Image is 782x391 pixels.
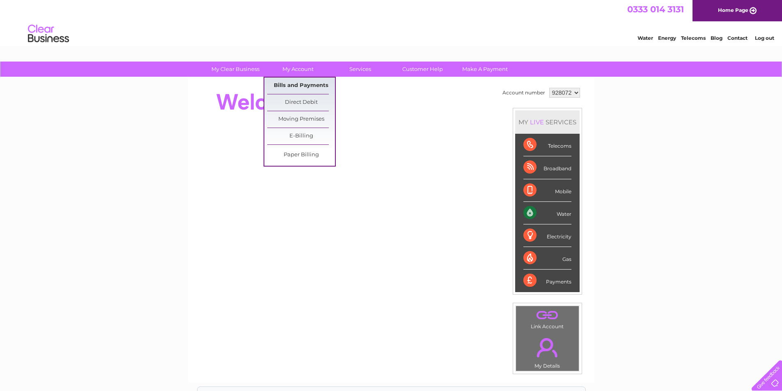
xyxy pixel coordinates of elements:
[515,110,580,134] div: MY SERVICES
[267,128,335,144] a: E-Billing
[523,179,571,202] div: Mobile
[28,21,69,46] img: logo.png
[267,147,335,163] a: Paper Billing
[516,306,579,332] td: Link Account
[681,35,706,41] a: Telecoms
[523,202,571,224] div: Water
[523,156,571,179] div: Broadband
[627,4,684,14] a: 0333 014 3131
[711,35,722,41] a: Blog
[267,94,335,111] a: Direct Debit
[518,308,577,322] a: .
[389,62,456,77] a: Customer Help
[500,86,547,100] td: Account number
[523,270,571,292] div: Payments
[727,35,748,41] a: Contact
[451,62,519,77] a: Make A Payment
[523,134,571,156] div: Telecoms
[264,62,332,77] a: My Account
[528,118,546,126] div: LIVE
[326,62,394,77] a: Services
[516,331,579,371] td: My Details
[658,35,676,41] a: Energy
[267,78,335,94] a: Bills and Payments
[518,333,577,362] a: .
[755,35,774,41] a: Log out
[638,35,653,41] a: Water
[267,111,335,128] a: Moving Premises
[202,62,269,77] a: My Clear Business
[523,224,571,247] div: Electricity
[523,247,571,270] div: Gas
[197,5,585,40] div: Clear Business is a trading name of Verastar Limited (registered in [GEOGRAPHIC_DATA] No. 3667643...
